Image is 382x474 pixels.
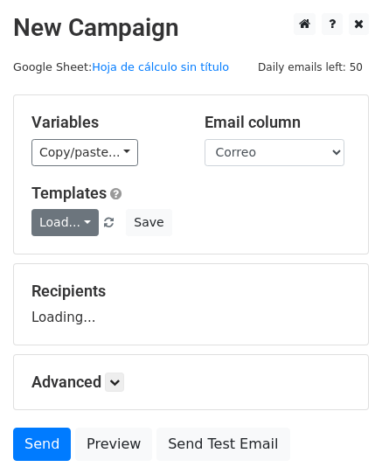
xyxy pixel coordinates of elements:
[156,428,289,461] a: Send Test Email
[31,184,107,202] a: Templates
[31,373,351,392] h5: Advanced
[31,139,138,166] a: Copy/paste...
[31,282,351,327] div: Loading...
[13,13,369,43] h2: New Campaign
[205,113,351,132] h5: Email column
[13,60,229,73] small: Google Sheet:
[295,390,382,474] iframe: Chat Widget
[31,113,178,132] h5: Variables
[31,209,99,236] a: Load...
[252,58,369,77] span: Daily emails left: 50
[75,428,152,461] a: Preview
[252,60,369,73] a: Daily emails left: 50
[126,209,171,236] button: Save
[295,390,382,474] div: Widget de chat
[31,282,351,301] h5: Recipients
[92,60,229,73] a: Hoja de cálculo sin título
[13,428,71,461] a: Send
